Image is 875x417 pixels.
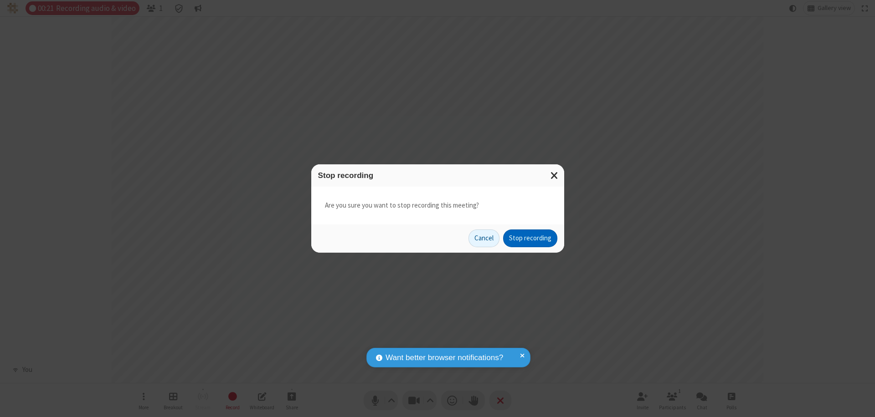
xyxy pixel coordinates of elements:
div: Are you sure you want to stop recording this meeting? [311,187,564,224]
button: Close modal [545,164,564,187]
span: Want better browser notifications? [386,352,503,364]
button: Cancel [468,229,499,248]
button: Stop recording [503,229,557,248]
h3: Stop recording [318,171,557,180]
